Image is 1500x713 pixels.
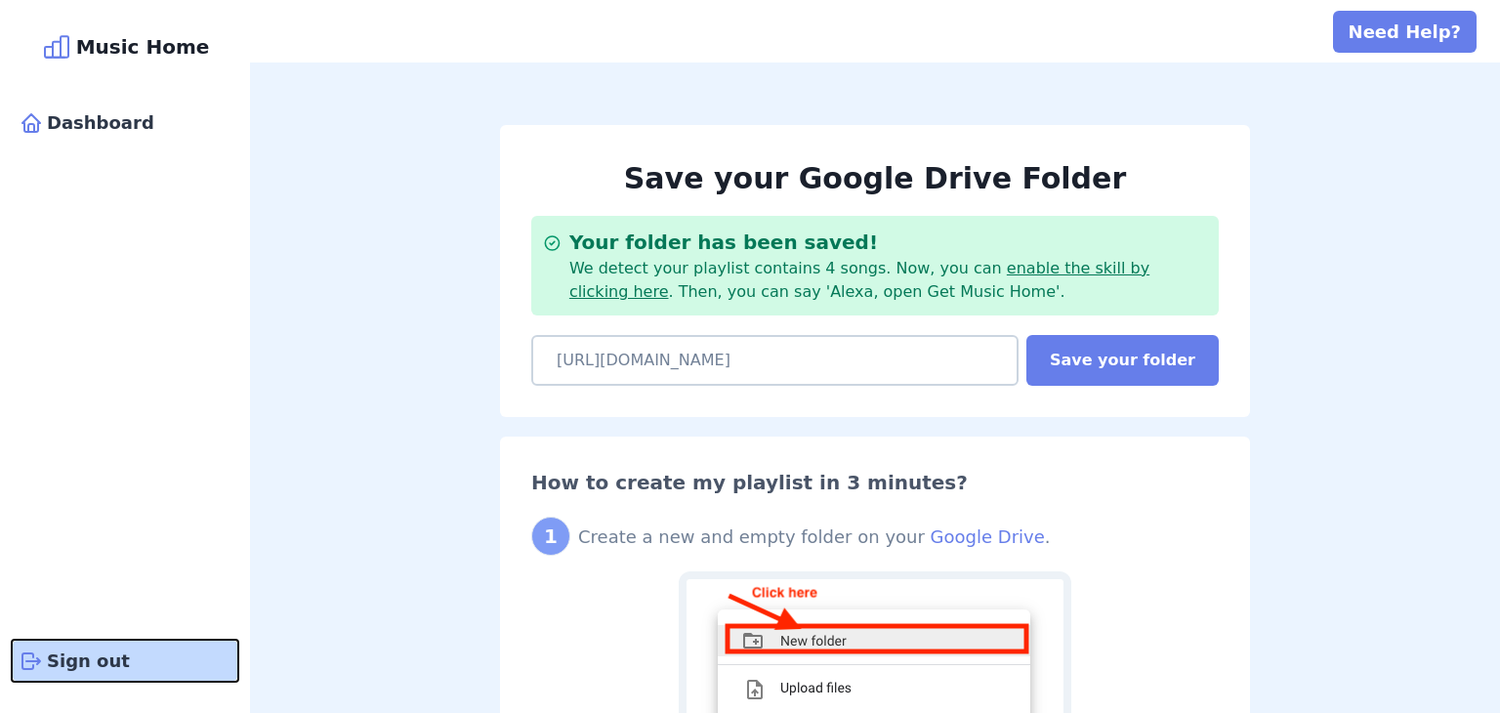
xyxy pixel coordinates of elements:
[12,31,238,63] div: Music Home
[1026,335,1219,386] button: Save your folder
[12,102,238,144] a: Dashboard
[569,257,1207,304] div: We detect your playlist contains 4 songs. Now, you can . Then, you can say 'Alexa, open Get Music...
[931,526,1045,547] a: Google Drive
[1333,11,1477,53] button: Need Help?
[569,228,1207,257] div: Your folder has been saved!
[531,335,1019,386] input: Add your Google Drive Music folder here
[531,517,570,556] div: 1
[12,640,238,682] button: Sign out
[531,468,1219,497] h2: How to create my playlist in 3 minutes?
[1333,23,1477,42] a: Need Help?
[531,156,1219,200] h1: Save your Google Drive Folder
[578,524,1051,550] div: Create a new and empty folder on your .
